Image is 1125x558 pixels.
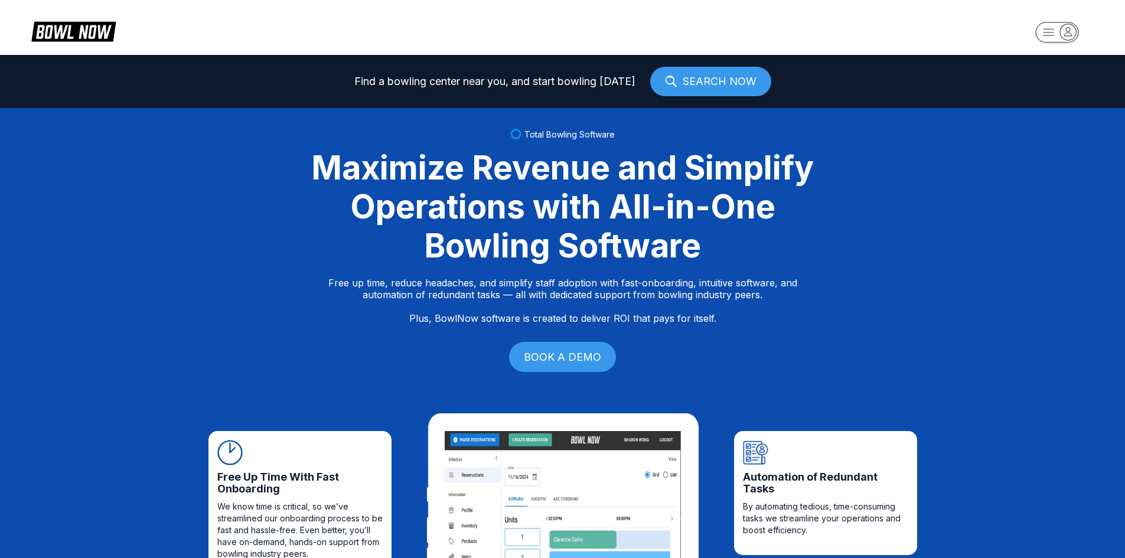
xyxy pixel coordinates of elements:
span: By automating tedious, time-consuming tasks we streamline your operations and boost efficiency. [743,501,908,536]
span: Automation of Redundant Tasks [743,471,908,495]
span: Find a bowling center near you, and start bowling [DATE] [354,76,635,87]
span: Free Up Time With Fast Onboarding [217,471,383,495]
p: Free up time, reduce headaches, and simplify staff adoption with fast-onboarding, intuitive softw... [328,277,797,324]
span: Total Bowling Software [524,129,615,139]
a: BOOK A DEMO [509,342,616,372]
a: SEARCH NOW [650,67,771,96]
div: Maximize Revenue and Simplify Operations with All-in-One Bowling Software [297,148,829,265]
